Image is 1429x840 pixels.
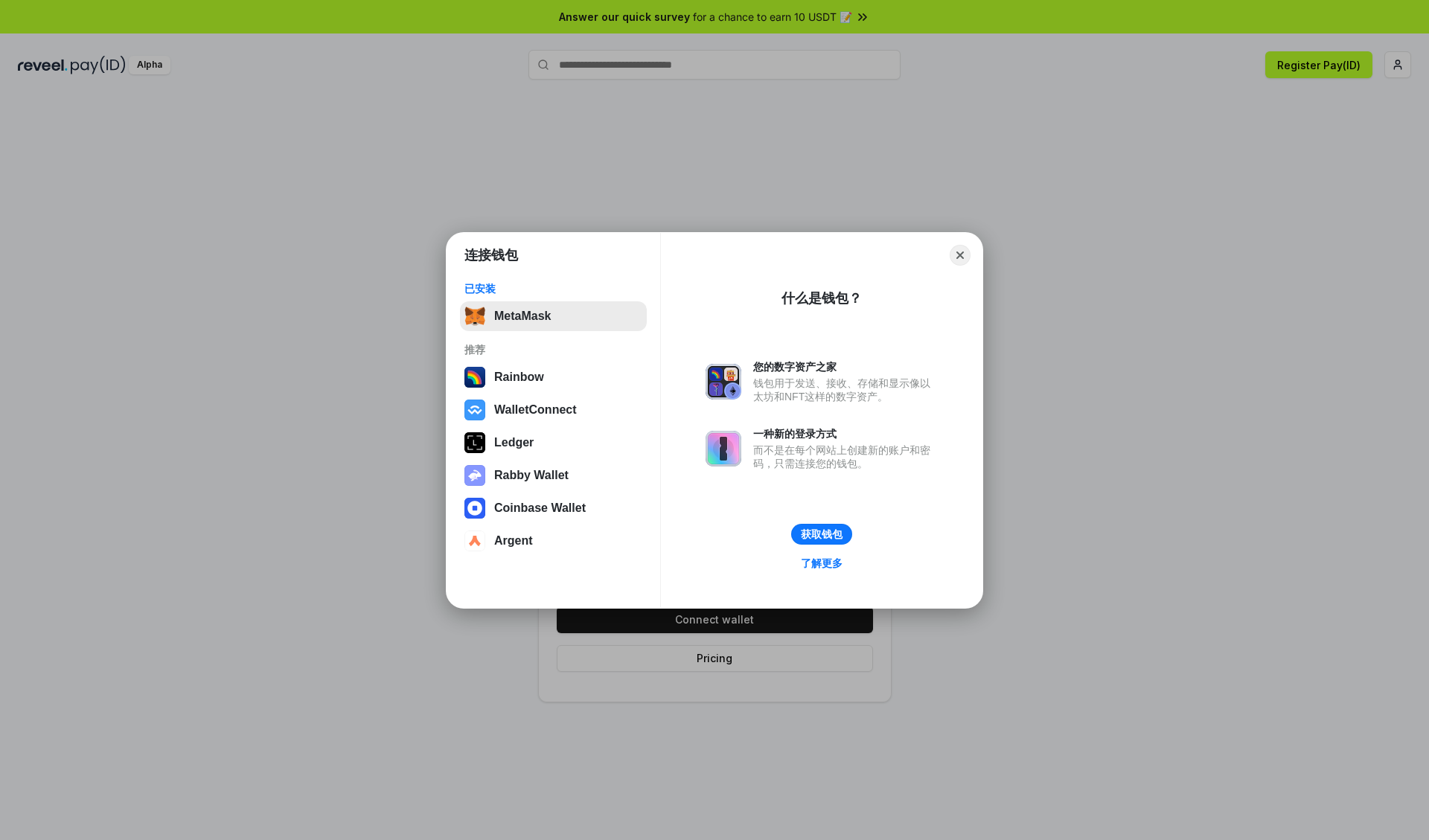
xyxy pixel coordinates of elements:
[801,557,843,570] div: 了解更多
[460,526,647,556] button: Argent
[460,362,647,392] button: Rainbow
[753,427,938,440] div: 一种新的登录方式
[464,246,518,264] h1: 连接钱包
[464,367,485,388] img: svg+xml,%3Csvg%20width%3D%22120%22%20height%3D%22120%22%20viewBox%3D%220%200%20120%20120%22%20fil...
[464,343,642,356] div: 推荐
[464,465,485,486] img: svg+xml,%3Csvg%20xmlns%3D%22http%3A%2F%2Fwww.w3.org%2F2000%2Fsvg%22%20fill%3D%22none%22%20viewBox...
[494,310,551,323] div: MetaMask
[464,530,485,551] img: svg+xml,%3Csvg%20width%3D%2228%22%20height%3D%2228%22%20viewBox%3D%220%200%2028%2028%22%20fill%3D...
[460,493,647,523] button: Coinbase Wallet
[494,436,534,449] div: Ledger
[494,403,577,417] div: WalletConnect
[494,469,569,482] div: Rabby Wallet
[460,395,647,425] button: WalletConnect
[753,443,938,470] div: 而不是在每个网站上创建新的账户和密码，只需连接您的钱包。
[801,528,843,541] div: 获取钱包
[792,554,851,573] a: 了解更多
[791,524,852,545] button: 获取钱包
[464,400,485,420] img: svg+xml,%3Csvg%20width%3D%2228%22%20height%3D%2228%22%20viewBox%3D%220%200%2028%2028%22%20fill%3D...
[753,360,938,373] div: 您的数字资产之家
[950,245,971,266] button: Close
[464,306,485,327] img: svg+xml,%3Csvg%20fill%3D%22none%22%20height%3D%2233%22%20viewBox%3D%220%200%2035%2033%22%20width%...
[753,376,938,403] div: 钱包用于发送、接收、存储和显示像以太坊和NFT这样的数字资产。
[460,301,647,331] button: MetaMask
[494,534,533,548] div: Argent
[706,364,741,400] img: svg+xml,%3Csvg%20xmlns%3D%22http%3A%2F%2Fwww.w3.org%2F2000%2Fsvg%22%20fill%3D%22none%22%20viewBox...
[460,461,647,490] button: Rabby Wallet
[464,282,642,295] div: 已安装
[460,428,647,458] button: Ledger
[494,371,544,384] div: Rainbow
[781,289,862,307] div: 什么是钱包？
[464,498,485,519] img: svg+xml,%3Csvg%20width%3D%2228%22%20height%3D%2228%22%20viewBox%3D%220%200%2028%2028%22%20fill%3D...
[464,432,485,453] img: svg+xml,%3Csvg%20xmlns%3D%22http%3A%2F%2Fwww.w3.org%2F2000%2Fsvg%22%20width%3D%2228%22%20height%3...
[706,431,741,467] img: svg+xml,%3Csvg%20xmlns%3D%22http%3A%2F%2Fwww.w3.org%2F2000%2Fsvg%22%20fill%3D%22none%22%20viewBox...
[494,501,586,515] div: Coinbase Wallet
